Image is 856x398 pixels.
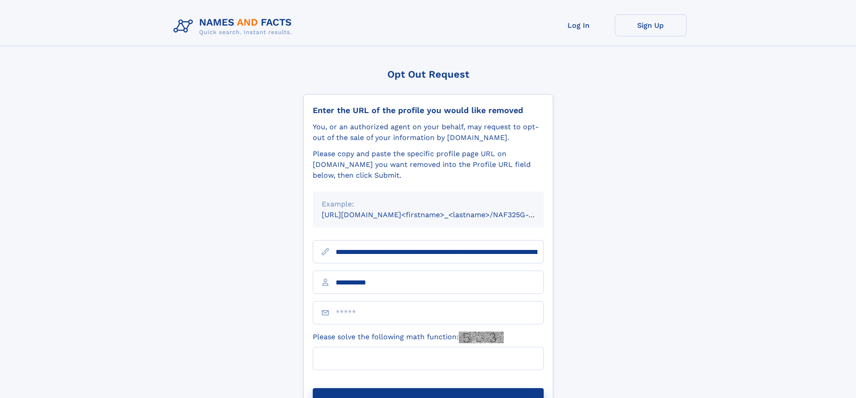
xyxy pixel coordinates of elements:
a: Log In [543,14,615,36]
div: Enter the URL of the profile you would like removed [313,105,544,115]
label: Please solve the following math function: [313,332,504,343]
small: [URL][DOMAIN_NAME]<firstname>_<lastname>/NAF325G-xxxxxxxx [322,210,561,219]
div: You, or an authorized agent on your behalf, may request to opt-out of the sale of your informatio... [313,122,544,143]
a: Sign Up [615,14,687,36]
div: Opt Out Request [303,69,553,80]
div: Please copy and paste the specific profile page URL on [DOMAIN_NAME] you want removed into the Pr... [313,149,544,181]
div: Example: [322,199,535,210]
img: Logo Names and Facts [170,14,299,39]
